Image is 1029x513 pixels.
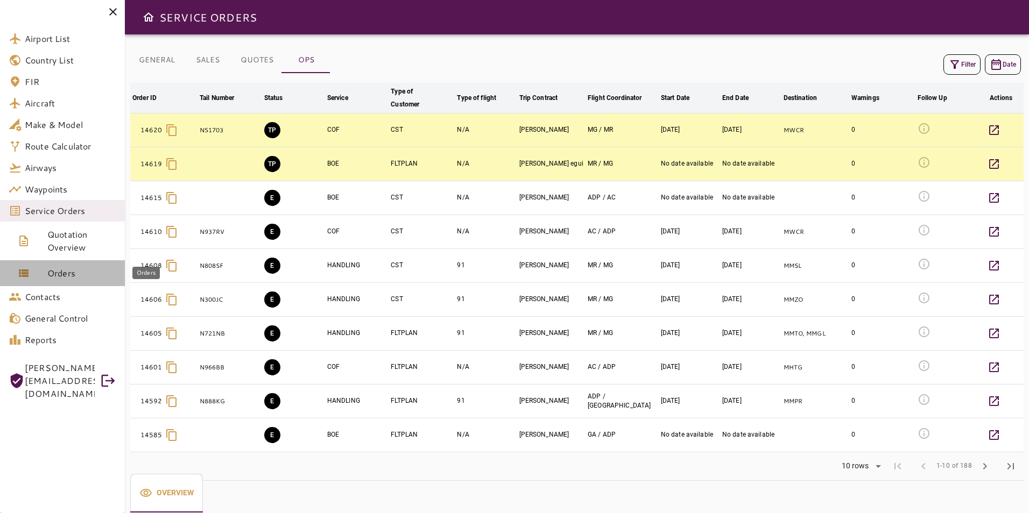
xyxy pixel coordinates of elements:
[325,384,389,418] td: HANDLING
[661,91,689,104] div: Start Date
[588,125,657,134] div: MARISELA GONZALEZ, MICHELLE RAMOS
[200,126,260,135] p: N51703
[588,91,656,104] span: Flight Coordinator
[784,363,847,372] p: MHTG
[391,85,453,111] span: Type of Customer
[455,113,517,147] td: N/A
[784,397,847,406] p: MMPR
[457,91,496,104] div: Type of flight
[140,193,163,203] p: 14615
[517,384,586,418] td: [PERSON_NAME]
[784,329,847,338] p: MMTO, MMGL
[998,453,1024,479] span: Last Page
[200,227,260,237] p: N937RV
[517,351,586,384] td: [PERSON_NAME]
[325,113,389,147] td: COF
[130,474,203,512] div: basic tabs example
[981,117,1007,143] button: Details
[327,91,348,104] div: Service
[264,224,280,240] button: EXECUTION
[851,396,913,405] div: 0
[659,181,720,215] td: No date available
[981,422,1007,448] button: Details
[720,351,781,384] td: [DATE]
[784,126,847,135] p: MWCR
[25,204,116,217] span: Service Orders
[918,91,961,104] span: Follow Up
[659,215,720,249] td: [DATE]
[200,91,234,104] div: Tail Number
[981,320,1007,346] button: Details
[981,151,1007,177] button: Details
[722,91,763,104] span: End Date
[981,253,1007,279] button: Details
[519,91,572,104] span: Trip Contract
[200,91,248,104] span: Tail Number
[517,113,586,147] td: [PERSON_NAME]
[720,215,781,249] td: [DATE]
[784,227,847,237] p: MWCR
[25,97,116,110] span: Aircraft
[389,181,455,215] td: CST
[851,295,913,304] div: 0
[140,362,163,372] p: 14601
[851,362,913,372] div: 0
[661,91,703,104] span: Start Date
[720,384,781,418] td: [DATE]
[325,215,389,249] td: COF
[588,430,657,439] div: GERARDO ARGUIJO, ADRIANA DEL POZO
[140,227,163,237] p: 14610
[159,9,257,26] h6: SERVICE ORDERS
[264,91,283,104] div: Status
[588,227,657,236] div: ALFREDO CABRERA, ADRIANA DEL POZO
[981,219,1007,245] button: Details
[659,317,720,351] td: [DATE]
[978,460,991,473] span: chevron_right
[264,190,280,206] button: EXECUTION
[851,329,913,338] div: 0
[282,47,330,73] button: OPS
[588,329,657,338] div: MICHELLE RAMOS, MARISELA GONZALEZ
[851,91,893,104] span: Warnings
[389,147,455,181] td: FLTPLAN
[25,312,116,325] span: General Control
[455,351,517,384] td: N/A
[200,363,260,372] p: N966BB
[517,249,586,283] td: [PERSON_NAME]
[184,47,232,73] button: SALES
[851,430,913,439] div: 0
[588,295,657,304] div: MICHELLE RAMOS, MARISELA GONZALEZ
[588,261,657,270] div: MICHELLE RAMOS, MARISELA GONZALEZ
[659,283,720,317] td: [DATE]
[327,91,362,104] span: Service
[130,474,203,512] button: Overview
[455,283,517,317] td: 91
[659,113,720,147] td: [DATE]
[943,54,981,75] button: Filter
[455,181,517,215] td: N/A
[25,54,116,67] span: Country List
[25,290,116,303] span: Contacts
[659,351,720,384] td: [DATE]
[325,147,389,181] td: BOE
[325,351,389,384] td: COF
[140,261,163,270] p: 14608
[25,183,116,196] span: Waypoints
[25,361,95,400] span: [PERSON_NAME][EMAIL_ADDRESS][DOMAIN_NAME]
[264,291,280,308] button: EXECUTION
[132,267,160,279] div: Orders
[517,181,586,215] td: [PERSON_NAME]
[389,418,455,452] td: FLTPLAN
[659,384,720,418] td: [DATE]
[389,384,455,418] td: FLTPLAN
[588,159,657,168] div: MICHELLE RAMOS, MARISELA GONZALEZ
[659,418,720,452] td: No date available
[25,118,116,131] span: Make & Model
[25,333,116,346] span: Reports
[325,249,389,283] td: HANDLING
[389,283,455,317] td: CST
[784,261,847,270] p: MMSL
[140,430,163,440] p: 14585
[264,427,280,443] button: EXECUTION
[457,91,510,104] span: Type of flight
